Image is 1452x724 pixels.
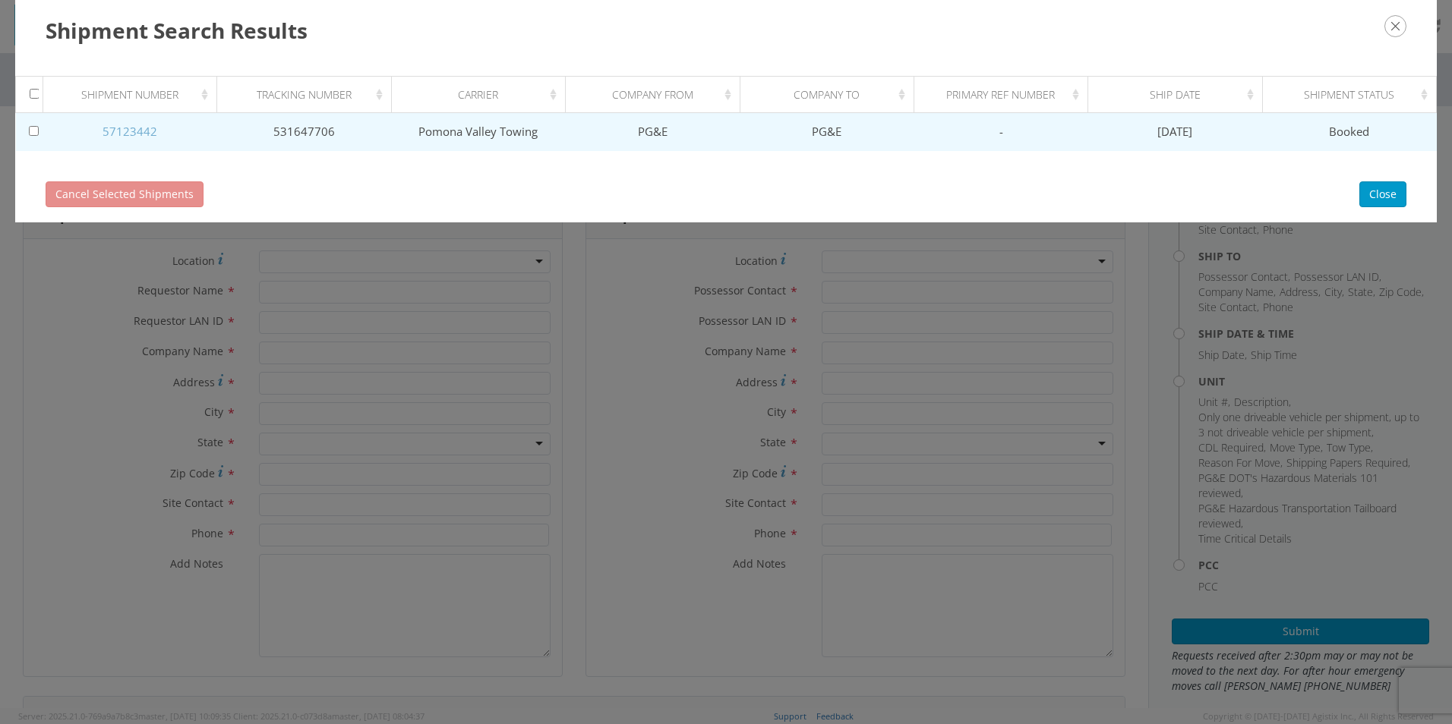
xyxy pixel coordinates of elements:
button: Cancel Selected Shipments [46,181,204,207]
div: Ship Date [1102,87,1258,102]
div: Primary Ref Number [927,87,1083,102]
td: Pomona Valley Towing [391,113,565,151]
span: Booked [1329,124,1369,139]
h3: Shipment Search Results [46,15,1406,46]
td: - [914,113,1087,151]
div: Shipment Status [1276,87,1431,102]
button: Close [1359,181,1406,207]
a: 57123442 [103,124,157,139]
td: PG&E [566,113,740,151]
td: PG&E [740,113,914,151]
div: Tracking Number [231,87,387,102]
div: Carrier [405,87,560,102]
span: Cancel Selected Shipments [55,187,194,201]
div: Company To [753,87,909,102]
td: 531647706 [217,113,391,151]
div: Shipment Number [57,87,213,102]
div: Company From [579,87,735,102]
span: [DATE] [1157,124,1192,139]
